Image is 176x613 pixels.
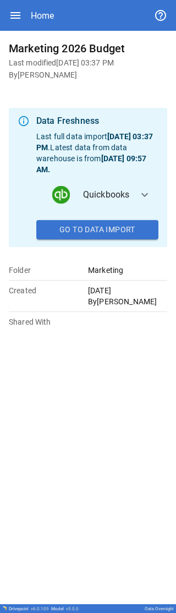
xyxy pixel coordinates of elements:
[9,40,167,57] h6: Marketing 2026 Budget
[9,285,88,296] p: Created
[9,265,88,276] p: Folder
[36,175,158,215] button: data_logoQuickbooks
[9,606,49,611] div: Drivepoint
[9,57,167,69] h6: Last modified [DATE] 03:37 PM
[66,606,79,611] span: v 5.0.0
[36,114,158,128] div: Data Freshness
[83,188,130,201] span: Quickbooks
[145,606,174,611] div: Oats Overnight
[88,285,167,296] p: [DATE]
[88,265,167,276] p: Marketing
[9,69,167,81] h6: By [PERSON_NAME]
[51,606,79,611] div: Model
[31,10,54,21] div: Home
[36,132,153,152] b: [DATE] 03:37 PM
[36,220,158,240] button: Go To Data Import
[36,131,158,175] p: Last full data import . Latest data from data warehouse is from
[52,186,70,204] img: data_logo
[36,154,146,174] b: [DATE] 09:57 AM .
[88,296,167,307] p: By [PERSON_NAME]
[31,606,49,611] span: v 6.0.109
[138,188,151,201] span: expand_more
[9,316,88,327] p: Shared With
[2,606,7,610] img: Drivepoint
